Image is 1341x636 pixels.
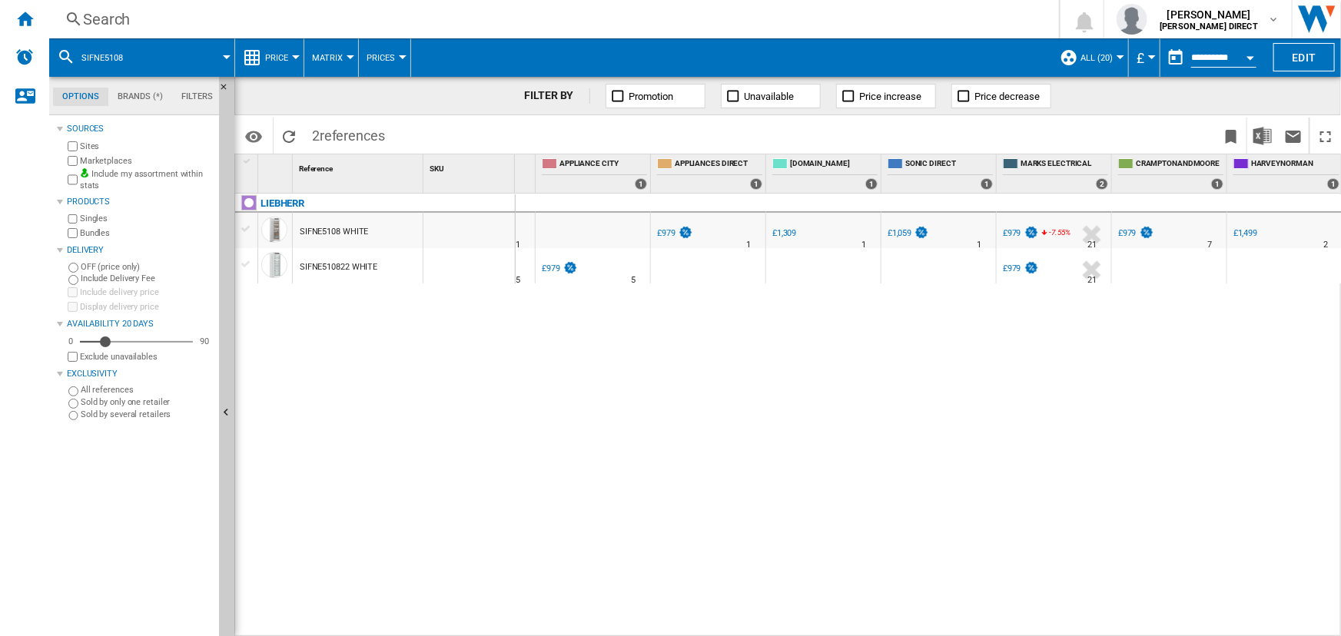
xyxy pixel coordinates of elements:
[81,53,123,63] span: SIFNE5108
[1216,118,1246,154] button: Bookmark this report
[1118,228,1137,238] div: £979
[885,226,929,241] div: £1,059
[312,38,350,77] div: Matrix
[68,386,78,396] input: All references
[914,226,929,239] img: promotionV3.png
[905,158,993,171] span: SONIC DIRECT
[1117,4,1147,35] img: profile.jpg
[1024,226,1039,239] img: promotionV3.png
[300,214,369,250] div: SIFNE5108 WHITE
[1247,118,1278,154] button: Download in Excel
[631,273,636,288] div: Delivery Time : 5 days
[1116,226,1154,241] div: £979
[1087,273,1097,288] div: Delivery Time : 21 days
[1137,50,1144,66] span: £
[243,38,296,77] div: Price
[770,226,796,241] div: £1,309
[68,171,78,190] input: Include my assortment within stats
[516,237,520,253] div: Delivery Time : 1 day
[427,154,515,178] div: SKU Sort None
[68,352,78,362] input: Display delivery price
[83,8,1019,30] div: Search
[80,168,89,177] img: mysite-bg-18x18.png
[885,154,996,193] div: SONIC DIRECT 1 offers sold by SONIC DIRECT
[1003,228,1021,238] div: £979
[68,287,78,297] input: Include delivery price
[80,351,213,363] label: Exclude unavailables
[68,302,78,312] input: Display delivery price
[1323,237,1328,253] div: Delivery Time : 2 days
[296,154,423,178] div: Sort None
[274,118,304,154] button: Reload
[81,409,213,420] label: Sold by several retailers
[265,38,296,77] button: Price
[1021,158,1108,171] span: MARKS ELECTRICAL
[68,214,78,224] input: Singles
[542,263,560,273] div: £979
[769,154,881,193] div: [DOMAIN_NAME] 1 offers sold by AO.COM
[15,48,34,66] img: alerts-logo.svg
[657,228,675,238] div: £979
[299,164,333,173] span: Reference
[1137,38,1152,77] button: £
[629,91,674,102] span: Promotion
[516,273,520,288] div: Delivery Time : 5 days
[1231,226,1257,241] div: £1,499
[1096,178,1108,190] div: 2 offers sold by MARKS ELECTRICAL
[67,123,213,135] div: Sources
[1060,38,1120,77] div: ALL (20)
[563,261,578,274] img: promotionV3.png
[80,213,213,224] label: Singles
[304,118,393,150] span: 2
[320,128,385,144] span: references
[675,158,762,171] span: APPLIANCES DIRECT
[772,228,796,238] div: £1,309
[1003,263,1021,273] div: £979
[655,226,693,241] div: £979
[1207,237,1212,253] div: Delivery Time : 7 days
[1080,53,1113,63] span: ALL (20)
[750,178,762,190] div: 1 offers sold by APPLIANCES DIRECT
[1236,41,1264,69] button: Open calendar
[1327,178,1339,190] div: 1 offers sold by HARVEYNORMAN
[1001,226,1039,241] div: £979
[80,155,213,167] label: Marketplaces
[1160,42,1191,73] button: md-calendar
[1048,226,1057,244] i: %
[539,261,578,277] div: £979
[67,318,213,330] div: Availability 20 Days
[1050,228,1066,237] span: -7.55
[68,263,78,273] input: OFF (price only)
[261,194,304,213] div: Click to filter on that brand
[861,237,866,253] div: Delivery Time : 1 day
[1253,127,1272,145] img: excel-24x24.png
[65,336,77,347] div: 0
[57,38,227,77] div: SIFNE5108
[53,88,108,106] md-tab-item: Options
[1278,118,1309,154] button: Send this report by email
[68,156,78,166] input: Marketplaces
[80,287,213,298] label: Include delivery price
[68,411,78,421] input: Sold by several retailers
[1211,178,1223,190] div: 1 offers sold by CRAMPTONANDMOORE
[67,368,213,380] div: Exclusivity
[80,141,213,152] label: Sites
[539,154,650,193] div: APPLIANCE CITY 1 offers sold by APPLIANCE CITY
[81,273,213,284] label: Include Delivery Fee
[654,154,765,193] div: APPLIANCES DIRECT 1 offers sold by APPLIANCES DIRECT
[1160,22,1258,31] b: [PERSON_NAME] DIRECT
[746,237,751,253] div: Delivery Time : 1 day
[524,88,589,104] div: FILTER BY
[981,178,993,190] div: 1 offers sold by SONIC DIRECT
[836,84,936,108] button: Price increase
[888,228,911,238] div: £1,059
[1129,38,1160,77] md-menu: Currency
[559,158,647,171] span: APPLIANCE CITY
[367,53,395,63] span: Prices
[81,38,138,77] button: SIFNE5108
[427,154,515,178] div: Sort None
[1001,261,1039,277] div: £979
[261,154,292,178] div: Sort None
[865,178,878,190] div: 1 offers sold by AO.COM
